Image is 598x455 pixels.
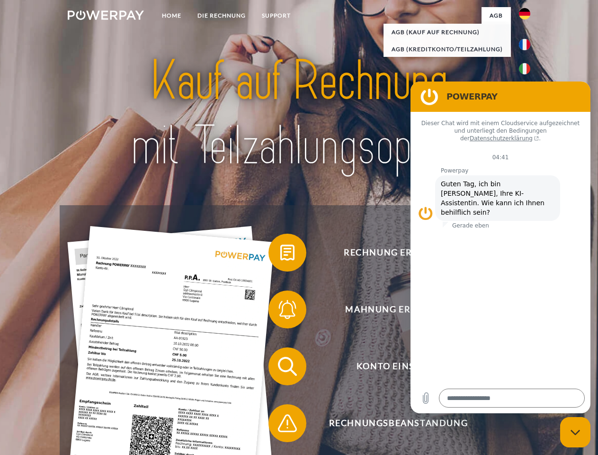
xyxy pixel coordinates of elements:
[519,63,530,74] img: it
[276,411,299,435] img: qb_warning.svg
[268,291,515,328] button: Mahnung erhalten?
[282,291,514,328] span: Mahnung erhalten?
[268,234,515,272] button: Rechnung erhalten?
[268,404,515,442] button: Rechnungsbeanstandung
[276,355,299,378] img: qb_search.svg
[276,241,299,264] img: qb_bill.svg
[90,45,508,182] img: title-powerpay_de.svg
[154,7,189,24] a: Home
[282,347,514,385] span: Konto einsehen
[482,7,511,24] a: agb
[411,82,590,413] iframe: Messaging-Fenster
[384,24,511,41] a: AGB (Kauf auf Rechnung)
[282,234,514,272] span: Rechnung erhalten?
[254,7,299,24] a: SUPPORT
[189,7,254,24] a: DIE RECHNUNG
[560,417,590,447] iframe: Schaltfläche zum Öffnen des Messaging-Fensters; Konversation läuft
[384,41,511,58] a: AGB (Kreditkonto/Teilzahlung)
[276,298,299,321] img: qb_bell.svg
[519,8,530,19] img: de
[268,347,515,385] button: Konto einsehen
[519,39,530,50] img: fr
[282,404,514,442] span: Rechnungsbeanstandung
[68,10,144,20] img: logo-powerpay-white.svg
